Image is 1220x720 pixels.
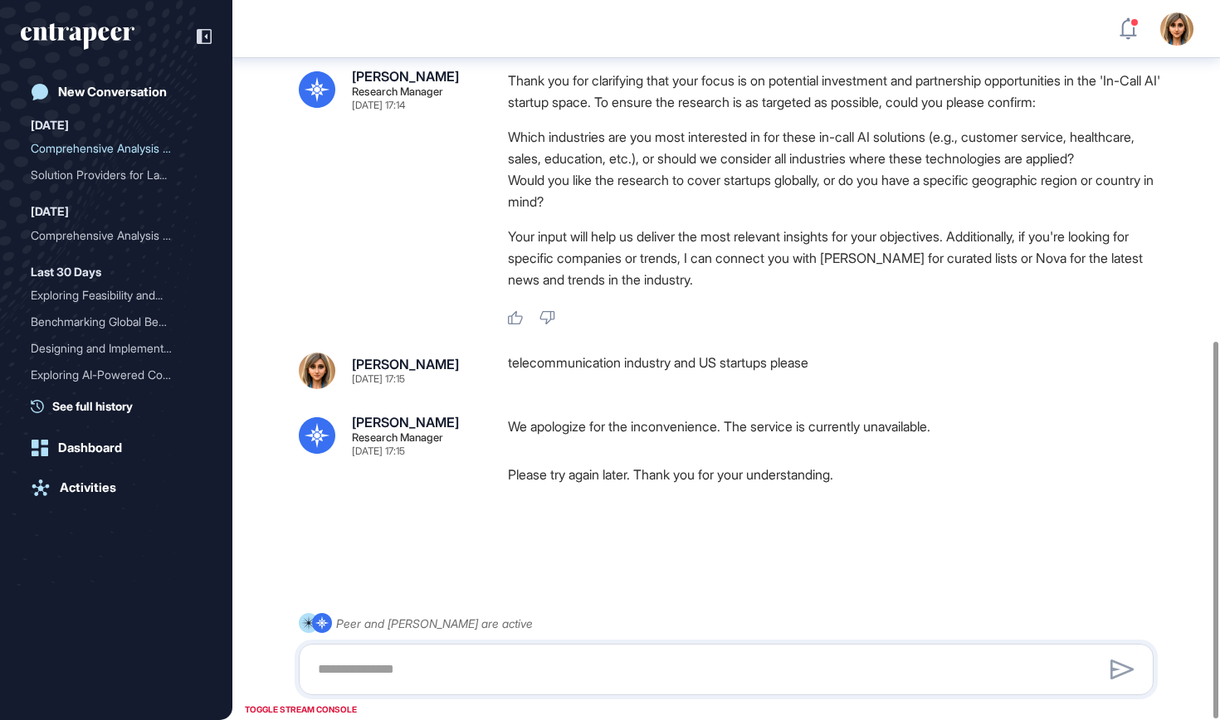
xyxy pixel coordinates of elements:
div: entrapeer-logo [21,23,134,50]
div: [DATE] 17:15 [352,374,405,384]
div: Research Manager [352,86,443,97]
div: Peer and [PERSON_NAME] are active [336,613,533,634]
div: Designing and Implementin... [31,335,188,362]
div: Comprehensive Analysis of Startups Innovating in In-Call AI Enhancements for Audio and Video Calls [31,135,202,162]
p: We apologize for the inconvenience. The service is currently unavailable. [508,416,1167,437]
div: Research Manager [352,432,443,443]
div: [DATE] [31,202,69,221]
li: Which industries are you most interested in for these in-call AI solutions (e.g., customer servic... [508,126,1167,169]
div: Comprehensive Analysis of... [31,222,188,249]
span: See full history [52,397,133,415]
div: telecommunication industry and US startups please [508,353,1167,389]
img: user-avatar [1160,12,1193,46]
div: [DATE] [31,115,69,135]
div: Exploring AI-Powered Cons... [31,362,188,388]
div: Activities [60,480,116,495]
div: Exploring Feasibility and... [31,282,188,309]
div: Dashboard [58,440,122,455]
img: 6811fba825ae65a304810639.jpeg [299,353,335,389]
div: Designing and Implementing Performance Management Systems in Hospitals: Strategies for Enhancing ... [31,335,202,362]
div: Comprehensive Analysis of Participation Banking Strategy in Türkiye: Customer Segmentation, Tradi... [31,222,202,249]
div: Comprehensive Analysis of... [31,135,188,162]
div: Solution Providers for La... [31,162,188,188]
div: Benchmarking Global Best Practices in Idea Collection and Innovation Funnel Management [31,309,202,335]
div: Benchmarking Global Best ... [31,309,188,335]
div: Exploring Feasibility and Methods for Integrating MCP Server within Banking BaaS Infrastructure [31,282,202,309]
p: Please try again later. Thank you for your understanding. [508,464,1167,485]
p: Your input will help us deliver the most relevant insights for your objectives. Additionally, if ... [508,226,1167,290]
a: Dashboard [21,431,212,465]
a: New Conversation [21,75,212,109]
div: [PERSON_NAME] [352,416,459,429]
li: Would you like the research to cover startups globally, or do you have a specific geographic regi... [508,169,1167,212]
p: Thank you for clarifying that your focus is on potential investment and partnership opportunities... [508,70,1167,113]
div: Exploring AI-Powered Consulting Platforms for SMEs: Bridging the Gap in Mid-Market Strategy Devel... [31,362,202,388]
div: New Conversation [58,85,167,100]
div: Last 30 Days [31,262,101,282]
div: [DATE] 17:15 [352,446,405,456]
div: [DATE] 17:14 [352,100,405,110]
div: [PERSON_NAME] [352,70,459,83]
div: [PERSON_NAME] [352,358,459,371]
a: See full history [31,397,212,415]
div: Solution Providers for Laptop Deployment and Cisco Switch Sales [31,162,202,188]
a: Activities [21,471,212,504]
